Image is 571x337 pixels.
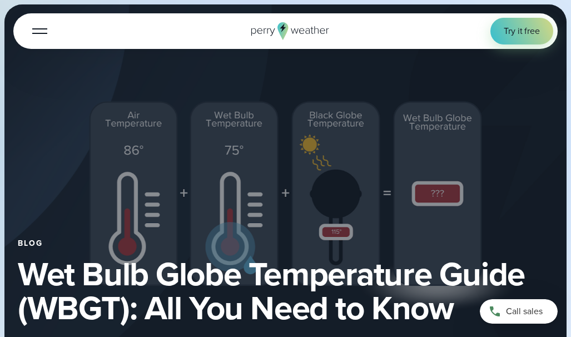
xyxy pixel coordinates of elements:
span: Try it free [504,24,540,38]
span: Call sales [506,305,543,318]
h1: Wet Bulb Globe Temperature Guide (WBGT): All You Need to Know [18,257,553,325]
a: Call sales [480,299,558,324]
div: Blog [18,239,553,248]
a: Try it free [490,18,553,44]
